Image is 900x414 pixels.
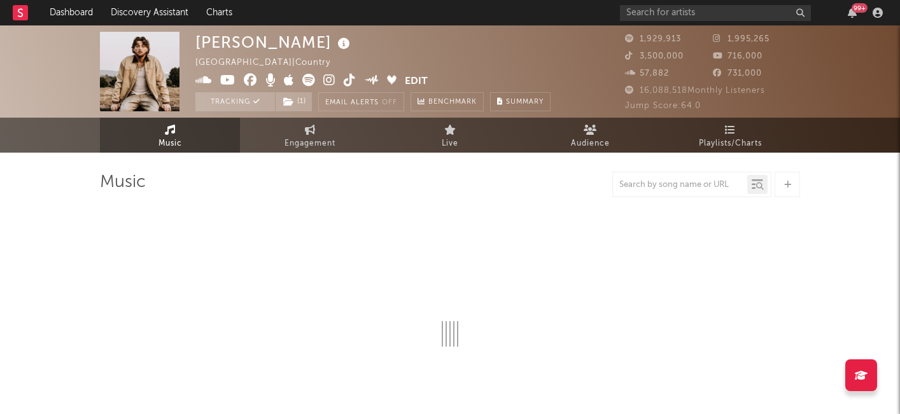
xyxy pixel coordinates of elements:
[506,99,544,106] span: Summary
[318,92,404,111] button: Email AlertsOff
[613,180,747,190] input: Search by song name or URL
[382,99,397,106] em: Off
[442,136,458,151] span: Live
[380,118,520,153] a: Live
[571,136,610,151] span: Audience
[625,86,765,95] span: 16,088,518 Monthly Listeners
[195,55,345,71] div: [GEOGRAPHIC_DATA] | Country
[625,69,669,78] span: 57,882
[713,52,763,60] span: 716,000
[520,118,660,153] a: Audience
[158,136,182,151] span: Music
[490,92,551,111] button: Summary
[713,69,762,78] span: 731,000
[100,118,240,153] a: Music
[625,52,684,60] span: 3,500,000
[713,35,770,43] span: 1,995,265
[625,35,681,43] span: 1,929,913
[620,5,811,21] input: Search for artists
[625,102,701,110] span: Jump Score: 64.0
[411,92,484,111] a: Benchmark
[405,74,428,90] button: Edit
[660,118,800,153] a: Playlists/Charts
[240,118,380,153] a: Engagement
[195,32,353,53] div: [PERSON_NAME]
[428,95,477,110] span: Benchmark
[195,92,275,111] button: Tracking
[699,136,762,151] span: Playlists/Charts
[848,8,857,18] button: 99+
[276,92,312,111] button: (1)
[285,136,335,151] span: Engagement
[275,92,313,111] span: ( 1 )
[852,3,868,13] div: 99 +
